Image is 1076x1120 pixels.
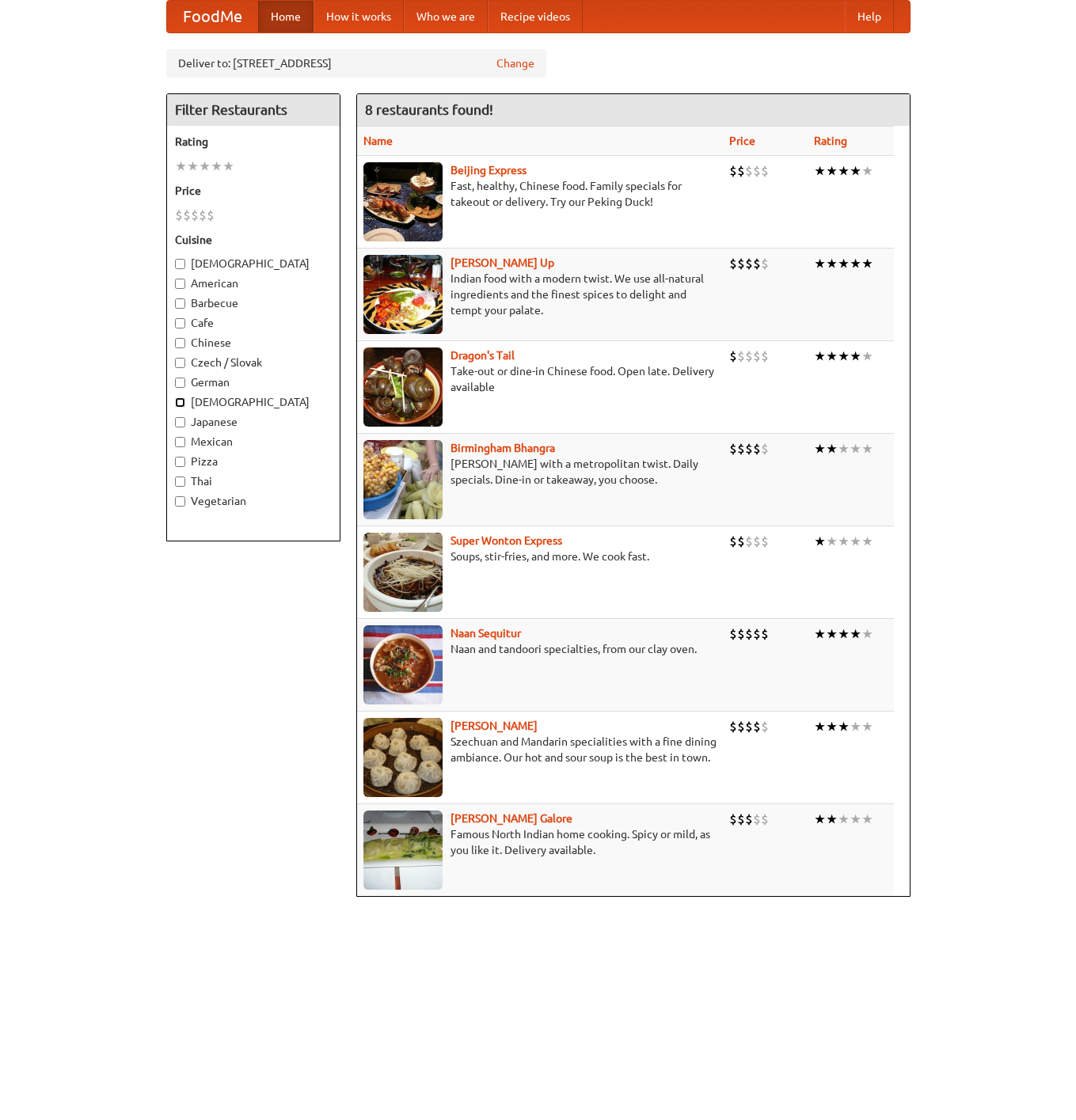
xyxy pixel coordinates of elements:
[826,533,838,550] li: ★
[175,374,332,390] label: German
[191,207,199,224] li: $
[175,454,332,469] label: Pizza
[838,718,850,735] li: ★
[861,255,873,272] li: ★
[737,625,745,643] li: $
[729,811,737,828] li: $
[737,255,745,272] li: $
[175,338,185,348] input: Chinese
[753,347,761,365] li: $
[826,718,838,735] li: ★
[363,255,443,334] img: curryup.jpg
[814,162,826,180] li: ★
[814,533,826,550] li: ★
[753,718,761,735] li: $
[861,440,873,457] li: ★
[451,534,562,547] a: Super Wonton Express
[363,178,717,210] p: Fast, healthy, Chinese food. Family specials for takeout or delivery. Try our Peking Duck!
[826,625,838,643] li: ★
[761,347,769,365] li: $
[737,811,745,828] li: $
[175,279,185,289] input: American
[729,625,737,643] li: $
[175,318,185,328] input: Cafe
[814,135,847,147] a: Rating
[861,718,873,735] li: ★
[761,811,769,828] li: $
[850,347,861,365] li: ★
[451,627,521,640] a: Naan Sequitur
[363,440,443,519] img: bhangra.jpg
[363,826,717,858] p: Famous North Indian home cooking. Spicy or mild, as you like it. Delivery available.
[175,394,332,410] label: [DEMOGRAPHIC_DATA]
[175,335,332,351] label: Chinese
[729,347,737,365] li: $
[761,255,769,272] li: $
[488,1,583,32] a: Recipe videos
[175,493,332,509] label: Vegetarian
[737,440,745,457] li: $
[861,625,873,643] li: ★
[363,162,443,241] img: beijing.jpg
[737,347,745,365] li: $
[211,158,222,175] li: ★
[737,533,745,550] li: $
[861,533,873,550] li: ★
[451,256,554,269] a: [PERSON_NAME] Up
[814,625,826,643] li: ★
[363,549,717,564] p: Soups, stir-fries, and more. We cook fast.
[451,164,527,177] a: Beijing Express
[838,255,850,272] li: ★
[838,625,850,643] li: ★
[167,94,340,126] h4: Filter Restaurants
[753,162,761,180] li: $
[451,442,555,454] a: Birmingham Bhangra
[207,207,215,224] li: $
[753,533,761,550] li: $
[826,162,838,180] li: ★
[729,533,737,550] li: $
[175,496,185,507] input: Vegetarian
[745,255,753,272] li: $
[745,718,753,735] li: $
[753,255,761,272] li: $
[166,49,546,78] div: Deliver to: [STREET_ADDRESS]
[199,207,207,224] li: $
[175,355,332,370] label: Czech / Slovak
[729,718,737,735] li: $
[814,811,826,828] li: ★
[314,1,404,32] a: How it works
[861,162,873,180] li: ★
[850,533,861,550] li: ★
[838,162,850,180] li: ★
[363,533,443,612] img: superwonton.jpg
[745,162,753,180] li: $
[451,719,538,732] a: [PERSON_NAME]
[861,811,873,828] li: ★
[745,811,753,828] li: $
[258,1,314,32] a: Home
[753,625,761,643] li: $
[761,533,769,550] li: $
[167,1,258,32] a: FoodMe
[175,476,185,487] input: Thai
[745,625,753,643] li: $
[175,134,332,150] h5: Rating
[826,347,838,365] li: ★
[175,275,332,291] label: American
[363,347,443,427] img: dragon.jpg
[737,718,745,735] li: $
[850,811,861,828] li: ★
[753,440,761,457] li: $
[175,183,332,199] h5: Price
[175,434,332,450] label: Mexican
[175,315,332,331] label: Cafe
[850,718,861,735] li: ★
[175,437,185,447] input: Mexican
[175,414,332,430] label: Japanese
[363,734,717,765] p: Szechuan and Mandarin specialities with a fine dining ambiance. Our hot and sour soup is the best...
